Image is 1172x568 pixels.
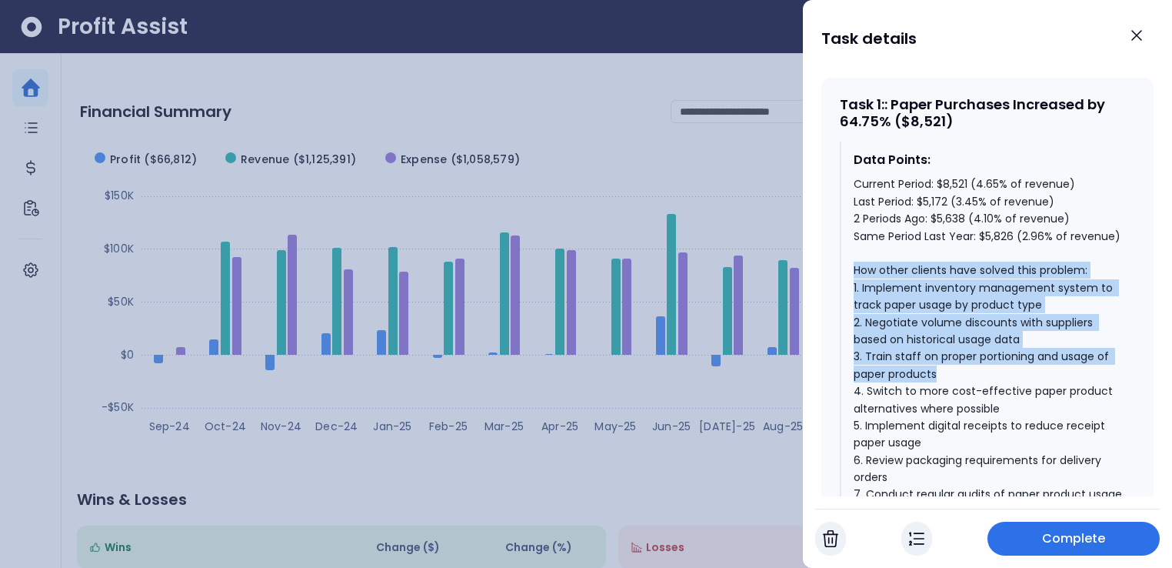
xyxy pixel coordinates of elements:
[1120,18,1154,52] button: Close
[823,530,838,548] img: Cancel Task
[909,530,924,548] img: In Progress
[854,175,1123,537] div: Current Period: $8,521 (4.65% of revenue) Last Period: $5,172 (3.45% of revenue) 2 Periods Ago: $...
[1042,530,1106,548] span: Complete
[840,96,1135,129] div: Task 1 : : Paper Purchases Increased by 64.75% ($8,521)
[987,522,1160,556] button: Complete
[854,151,1123,169] div: Data Points:
[821,25,917,52] h1: Task details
